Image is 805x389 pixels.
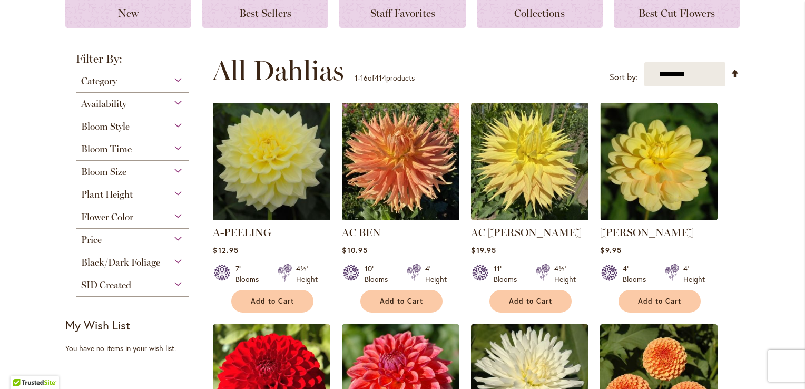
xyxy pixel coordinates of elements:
[360,73,368,83] span: 16
[81,166,126,178] span: Bloom Size
[81,121,130,132] span: Bloom Style
[296,264,318,285] div: 4½' Height
[342,212,459,222] a: AC BEN
[623,264,652,285] div: 4" Blooms
[81,211,133,223] span: Flower Color
[239,7,291,20] span: Best Sellers
[65,317,130,333] strong: My Wish List
[81,143,132,155] span: Bloom Time
[638,297,681,306] span: Add to Cart
[81,257,160,268] span: Black/Dark Foliage
[370,7,435,20] span: Staff Favorites
[65,53,199,70] strong: Filter By:
[213,103,330,220] img: A-Peeling
[380,297,423,306] span: Add to Cart
[8,352,37,381] iframe: Launch Accessibility Center
[509,297,552,306] span: Add to Cart
[81,189,133,200] span: Plant Height
[81,234,102,246] span: Price
[365,264,394,285] div: 10" Blooms
[355,73,358,83] span: 1
[514,7,565,20] span: Collections
[235,264,265,285] div: 7" Blooms
[554,264,576,285] div: 4½' Height
[619,290,701,313] button: Add to Cart
[342,245,367,255] span: $10.95
[81,75,117,87] span: Category
[600,103,718,220] img: AHOY MATEY
[471,212,588,222] a: AC Jeri
[65,343,206,354] div: You have no items in your wish list.
[231,290,313,313] button: Add to Cart
[118,7,139,20] span: New
[471,245,496,255] span: $19.95
[213,226,271,239] a: A-PEELING
[471,103,588,220] img: AC Jeri
[342,103,459,220] img: AC BEN
[610,67,638,87] label: Sort by:
[81,279,131,291] span: SID Created
[342,226,381,239] a: AC BEN
[360,290,443,313] button: Add to Cart
[251,297,294,306] span: Add to Cart
[600,226,694,239] a: [PERSON_NAME]
[600,245,621,255] span: $9.95
[213,245,238,255] span: $12.95
[212,55,344,86] span: All Dahlias
[425,264,447,285] div: 4' Height
[639,7,715,20] span: Best Cut Flowers
[471,226,582,239] a: AC [PERSON_NAME]
[81,98,126,110] span: Availability
[494,264,523,285] div: 11" Blooms
[600,212,718,222] a: AHOY MATEY
[375,73,386,83] span: 414
[683,264,705,285] div: 4' Height
[355,70,415,86] p: - of products
[489,290,572,313] button: Add to Cart
[213,212,330,222] a: A-Peeling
